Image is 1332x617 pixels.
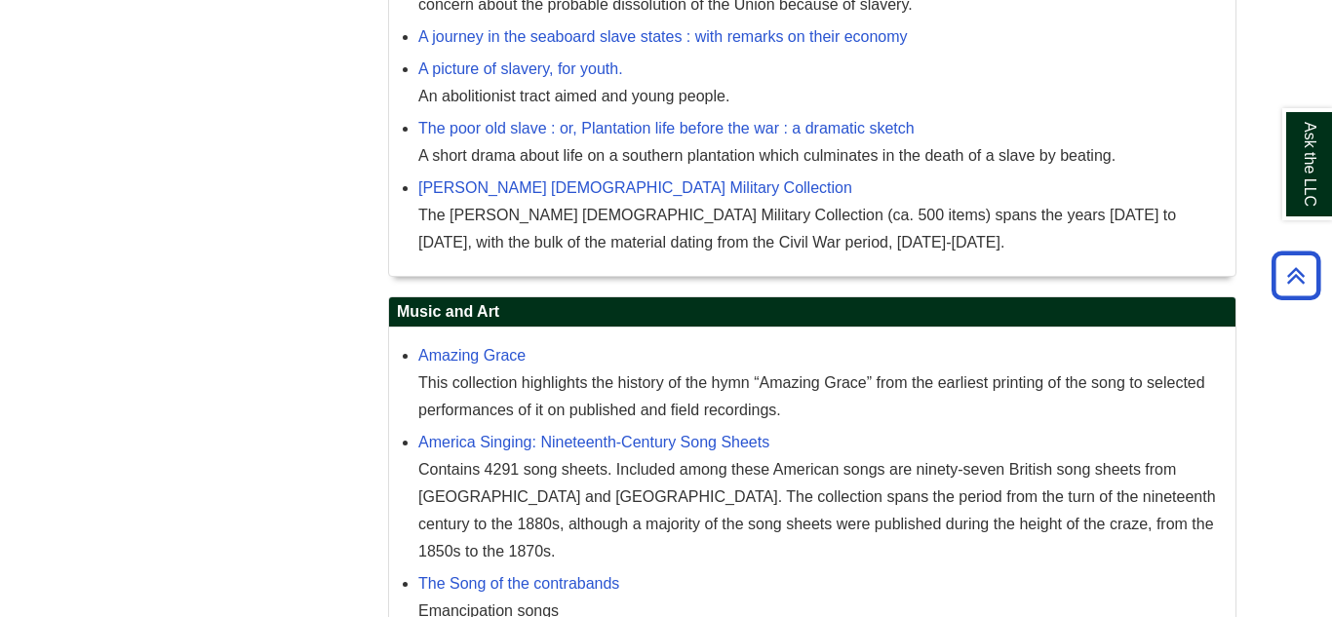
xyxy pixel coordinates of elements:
[418,456,1226,565] div: Contains 4291 song sheets. Included among these American songs are ninety-seven British song shee...
[418,347,526,364] a: Amazing Grace
[418,575,619,592] a: The Song of the contrabands
[418,202,1226,256] div: The [PERSON_NAME] [DEMOGRAPHIC_DATA] Military Collection (ca. 500 items) spans the years [DATE] t...
[418,142,1226,170] div: A short drama about life on a southern plantation which culminates in the death of a slave by bea...
[418,60,623,77] a: A picture of slavery, for youth.
[389,297,1235,328] h2: Music and Art
[418,434,769,450] a: America Singing: Nineteenth-Century Song Sheets
[418,83,1226,110] div: An abolitionist tract aimed and young people.
[418,179,852,196] a: [PERSON_NAME] [DEMOGRAPHIC_DATA] Military Collection
[1265,262,1327,289] a: Back to Top
[418,120,915,136] a: The poor old slave : or, Plantation life before the war : a dramatic sketch
[418,369,1226,424] div: This collection highlights the history of the hymn “Amazing Grace” from the earliest printing of ...
[418,28,908,45] a: A journey in the seaboard slave states : with remarks on their economy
